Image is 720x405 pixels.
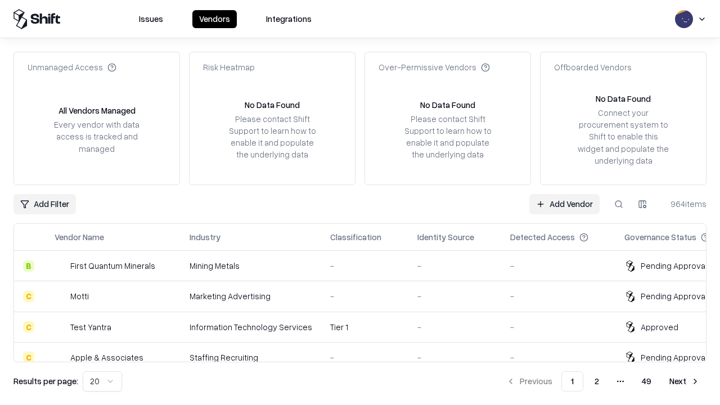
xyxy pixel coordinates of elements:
div: Classification [330,231,381,243]
div: All Vendors Managed [58,105,136,116]
div: Tier 1 [330,321,399,333]
div: Apple & Associates [70,352,143,363]
img: Test Yantra [55,321,66,332]
div: Connect your procurement system to Shift to enable this widget and populate the underlying data [577,107,670,166]
button: Integrations [259,10,318,28]
div: Unmanaged Access [28,61,116,73]
div: Vendor Name [55,231,104,243]
div: Test Yantra [70,321,111,333]
nav: pagination [499,371,706,391]
div: - [510,260,606,272]
p: Results per page: [13,375,78,387]
div: - [330,290,399,302]
div: - [417,260,492,272]
div: Staffing Recruiting [190,352,312,363]
div: C [23,352,34,363]
div: 964 items [661,198,706,210]
div: - [510,352,606,363]
button: 49 [633,371,660,391]
button: Next [663,371,706,391]
div: - [417,321,492,333]
div: Identity Source [417,231,474,243]
div: Over-Permissive Vendors [379,61,490,73]
div: C [23,321,34,332]
img: First Quantum Minerals [55,260,66,272]
img: Apple & Associates [55,352,66,363]
div: - [417,352,492,363]
div: Every vendor with data access is tracked and managed [50,119,143,154]
div: Information Technology Services [190,321,312,333]
button: Issues [132,10,170,28]
button: 1 [561,371,583,391]
img: Motti [55,291,66,302]
div: C [23,291,34,302]
div: Pending Approval [641,290,707,302]
div: Offboarded Vendors [554,61,632,73]
div: - [417,290,492,302]
div: - [510,321,606,333]
div: B [23,260,34,272]
a: Add Vendor [529,194,600,214]
div: Please contact Shift Support to learn how to enable it and populate the underlying data [226,113,319,161]
div: Pending Approval [641,260,707,272]
div: Mining Metals [190,260,312,272]
div: - [330,352,399,363]
div: - [510,290,606,302]
div: Please contact Shift Support to learn how to enable it and populate the underlying data [401,113,494,161]
button: Add Filter [13,194,76,214]
div: No Data Found [596,93,651,105]
div: Motti [70,290,89,302]
div: Governance Status [624,231,696,243]
div: No Data Found [420,99,475,111]
button: Vendors [192,10,237,28]
div: Detected Access [510,231,575,243]
div: Marketing Advertising [190,290,312,302]
div: First Quantum Minerals [70,260,155,272]
div: Pending Approval [641,352,707,363]
div: Approved [641,321,678,333]
button: 2 [586,371,608,391]
div: Risk Heatmap [203,61,255,73]
div: - [330,260,399,272]
div: No Data Found [245,99,300,111]
div: Industry [190,231,220,243]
